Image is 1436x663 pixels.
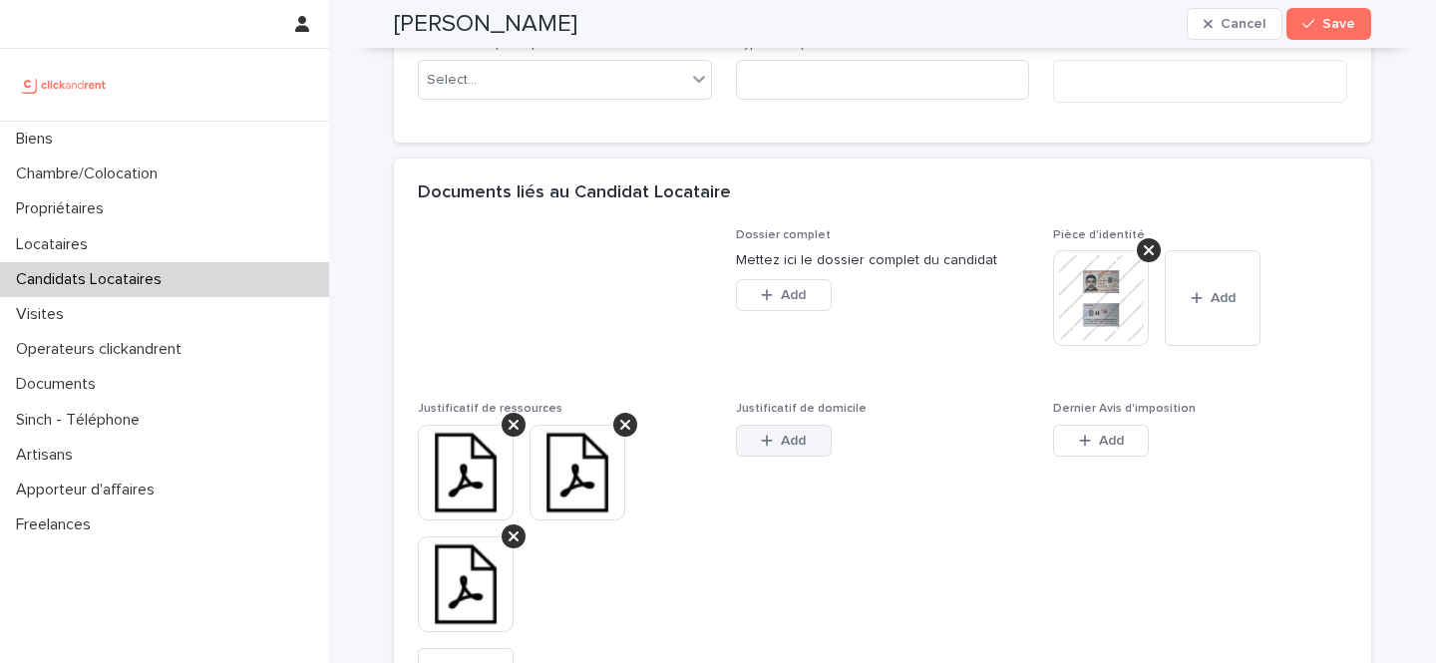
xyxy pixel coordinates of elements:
p: Artisans [8,446,89,465]
span: Justificatif de domicile [736,403,867,415]
span: Bien - Historique Top [418,39,538,51]
span: Add [1099,434,1124,448]
p: Freelances [8,515,107,534]
button: Add [736,279,832,311]
div: Select... [427,70,477,91]
p: Operateurs clickandrent [8,340,197,359]
span: Add [781,288,806,302]
button: Add [1053,425,1149,457]
p: Mettez ici le dossier complet du candidat [736,250,1030,271]
button: Save [1286,8,1371,40]
span: Add [781,434,806,448]
h2: Documents liés au Candidat Locataire [418,182,731,204]
button: Add [1165,250,1260,346]
span: Dernier Avis d'imposition [1053,403,1196,415]
span: Add [1211,291,1236,305]
p: Documents [8,375,112,394]
p: Propriétaires [8,199,120,218]
p: Candidats Locataires [8,270,178,289]
button: Cancel [1187,8,1282,40]
p: Chambre/Colocation [8,165,174,183]
p: Apporteur d'affaires [8,481,171,499]
span: Save [1322,17,1355,31]
img: UCB0brd3T0yccxBKYDjQ [16,65,113,105]
span: Pièce d'identité [1053,229,1145,241]
p: Visites [8,305,80,324]
span: Cancel [1221,17,1265,31]
p: Locataires [8,235,104,254]
h2: [PERSON_NAME] [394,10,577,39]
button: Add [736,425,832,457]
span: Justificatif de ressources [418,403,562,415]
span: Validation / Refus [1053,39,1154,51]
span: Type de Top [736,39,808,51]
p: Biens [8,130,69,149]
p: Sinch - Téléphone [8,411,156,430]
span: Dossier complet [736,229,831,241]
